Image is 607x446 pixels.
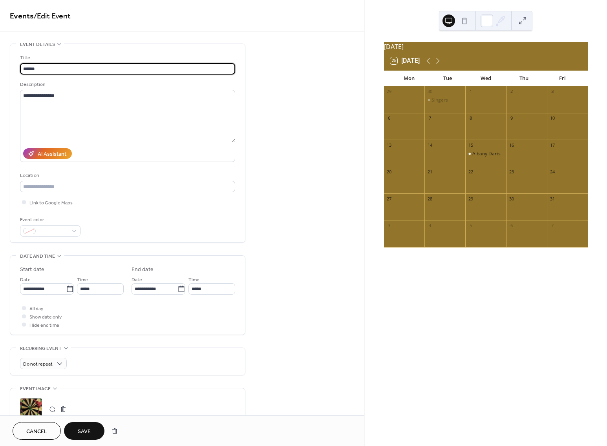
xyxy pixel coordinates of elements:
span: Time [77,276,88,284]
div: Singers [431,97,448,104]
div: 29 [386,89,392,95]
div: 23 [508,169,514,175]
span: Hide end time [29,321,59,329]
div: 21 [427,169,433,175]
span: Event image [20,385,51,393]
div: 14 [427,142,433,148]
div: 16 [508,142,514,148]
div: 7 [549,222,555,228]
div: Fri [543,71,581,86]
div: 13 [386,142,392,148]
div: Location [20,171,234,180]
div: 1 [468,89,474,95]
div: Singers [424,97,465,104]
div: Event color [20,216,79,224]
span: All day [29,305,43,313]
div: 2 [508,89,514,95]
div: 9 [508,115,514,121]
button: AI Assistant [23,148,72,159]
div: Thu [505,71,543,86]
span: Event details [20,40,55,49]
div: ; [20,398,42,420]
span: Date [132,276,142,284]
div: 3 [386,222,392,228]
div: 5 [468,222,474,228]
div: 10 [549,115,555,121]
div: 6 [508,222,514,228]
div: 27 [386,196,392,202]
div: Title [20,54,234,62]
div: 31 [549,196,555,202]
span: Date and time [20,252,55,260]
span: Show date only [29,313,62,321]
div: End date [132,266,154,274]
div: 20 [386,169,392,175]
button: Cancel [13,422,61,440]
span: Date [20,276,31,284]
div: Wed [467,71,505,86]
div: Tue [428,71,466,86]
span: Save [78,428,91,436]
div: 15 [468,142,474,148]
div: 30 [427,89,433,95]
div: 8 [468,115,474,121]
div: 17 [549,142,555,148]
div: 28 [427,196,433,202]
div: Albany Darts [465,151,506,157]
button: Save [64,422,104,440]
div: Albany Darts [472,151,501,157]
div: 7 [427,115,433,121]
span: Link to Google Maps [29,199,73,207]
div: 22 [468,169,474,175]
span: Time [188,276,199,284]
span: Do not repeat [23,360,53,369]
div: 4 [427,222,433,228]
div: Start date [20,266,44,274]
div: Mon [390,71,428,86]
a: Events [10,9,34,24]
span: / Edit Event [34,9,71,24]
div: 6 [386,115,392,121]
span: Recurring event [20,344,62,353]
div: 30 [508,196,514,202]
span: Cancel [26,428,47,436]
div: AI Assistant [38,150,66,158]
div: [DATE] [384,42,588,51]
div: 3 [549,89,555,95]
div: 24 [549,169,555,175]
button: 25[DATE] [388,55,422,66]
div: 29 [468,196,474,202]
div: Description [20,80,234,89]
